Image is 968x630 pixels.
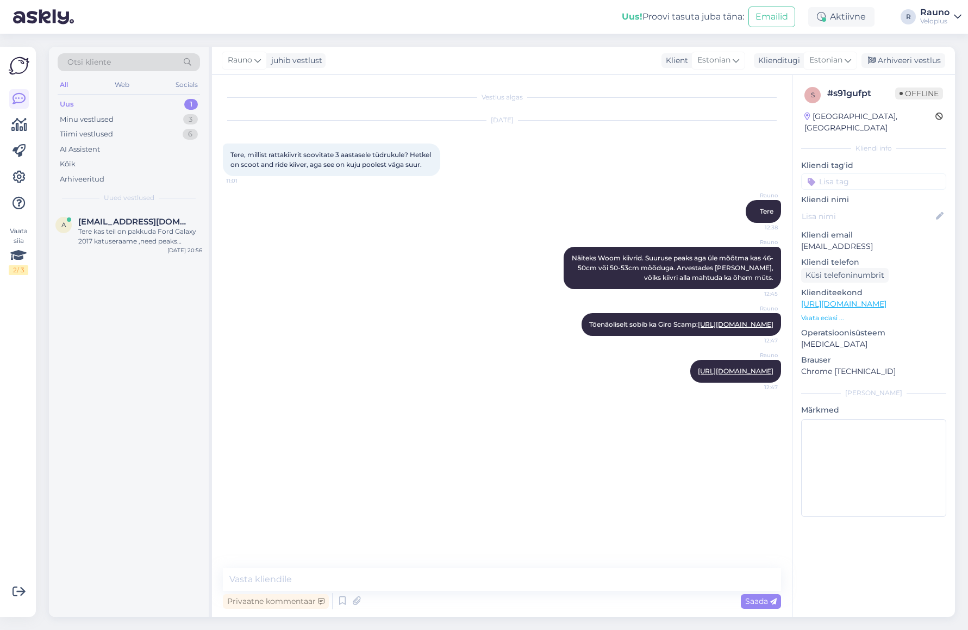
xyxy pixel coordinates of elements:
[801,388,946,398] div: [PERSON_NAME]
[827,87,895,100] div: # s91gufpt
[804,111,935,134] div: [GEOGRAPHIC_DATA], [GEOGRAPHIC_DATA]
[760,207,773,215] span: Tere
[104,193,154,203] span: Uued vestlused
[698,320,773,328] a: [URL][DOMAIN_NAME]
[223,92,781,102] div: Vestlus algas
[748,7,795,27] button: Emailid
[697,54,730,66] span: Estonian
[801,241,946,252] p: [EMAIL_ADDRESS]
[9,265,28,275] div: 2 / 3
[801,268,889,283] div: Küsi telefoninumbrit
[60,174,104,185] div: Arhiveeritud
[801,160,946,171] p: Kliendi tag'id
[920,8,950,17] div: Rauno
[801,144,946,153] div: Kliendi info
[60,99,74,110] div: Uus
[60,159,76,170] div: Kõik
[60,114,114,125] div: Minu vestlused
[9,226,28,275] div: Vaata siia
[167,246,202,254] div: [DATE] 20:56
[745,596,777,606] span: Saada
[698,367,773,375] a: [URL][DOMAIN_NAME]
[920,17,950,26] div: Veloplus
[267,55,322,66] div: juhib vestlust
[920,8,961,26] a: RaunoVeloplus
[223,594,329,609] div: Privaatne kommentaar
[737,238,778,246] span: Rauno
[622,11,642,22] b: Uus!
[754,55,800,66] div: Klienditugi
[78,217,191,227] span: agris.kuuba.002@mail.ee
[801,194,946,205] p: Kliendi nimi
[173,78,200,92] div: Socials
[737,223,778,232] span: 12:38
[737,383,778,391] span: 12:47
[78,227,202,246] div: Tere kas teil on pakkuda Ford Galaxy 2017 katuseraame ,need peaks kinnitama siinidele
[622,10,744,23] div: Proovi tasuta juba täna:
[58,78,70,92] div: All
[801,404,946,416] p: Märkmed
[661,55,688,66] div: Klient
[61,221,66,229] span: a
[183,114,198,125] div: 3
[183,129,198,140] div: 6
[737,290,778,298] span: 12:45
[60,129,113,140] div: Tiimi vestlused
[589,320,773,328] span: Tõenäoliselt sobib ka Giro Scamp:
[801,257,946,268] p: Kliendi telefon
[901,9,916,24] div: R
[60,144,100,155] div: AI Assistent
[808,7,875,27] div: Aktiivne
[9,55,29,76] img: Askly Logo
[895,88,943,99] span: Offline
[572,254,775,282] span: Näiteks Woom kiivrid. Suuruse peaks aga üle mõõtma kas 46-50cm või 50-53cm mõõduga. Arvestades [P...
[802,210,934,222] input: Lisa nimi
[737,351,778,359] span: Rauno
[226,177,267,185] span: 11:01
[811,91,815,99] span: s
[861,53,945,68] div: Arhiveeri vestlus
[801,339,946,350] p: [MEDICAL_DATA]
[801,173,946,190] input: Lisa tag
[737,191,778,199] span: Rauno
[737,336,778,345] span: 12:47
[737,304,778,313] span: Rauno
[228,54,252,66] span: Rauno
[801,299,886,309] a: [URL][DOMAIN_NAME]
[184,99,198,110] div: 1
[809,54,842,66] span: Estonian
[801,313,946,323] p: Vaata edasi ...
[801,354,946,366] p: Brauser
[801,287,946,298] p: Klienditeekond
[801,327,946,339] p: Operatsioonisüsteem
[223,115,781,125] div: [DATE]
[230,151,433,169] span: Tere, millist rattakiivrit soovitate 3 aastasele tüdrukule? Hetkel on scoot and ride kiiver, aga ...
[67,57,111,68] span: Otsi kliente
[801,366,946,377] p: Chrome [TECHNICAL_ID]
[801,229,946,241] p: Kliendi email
[113,78,132,92] div: Web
